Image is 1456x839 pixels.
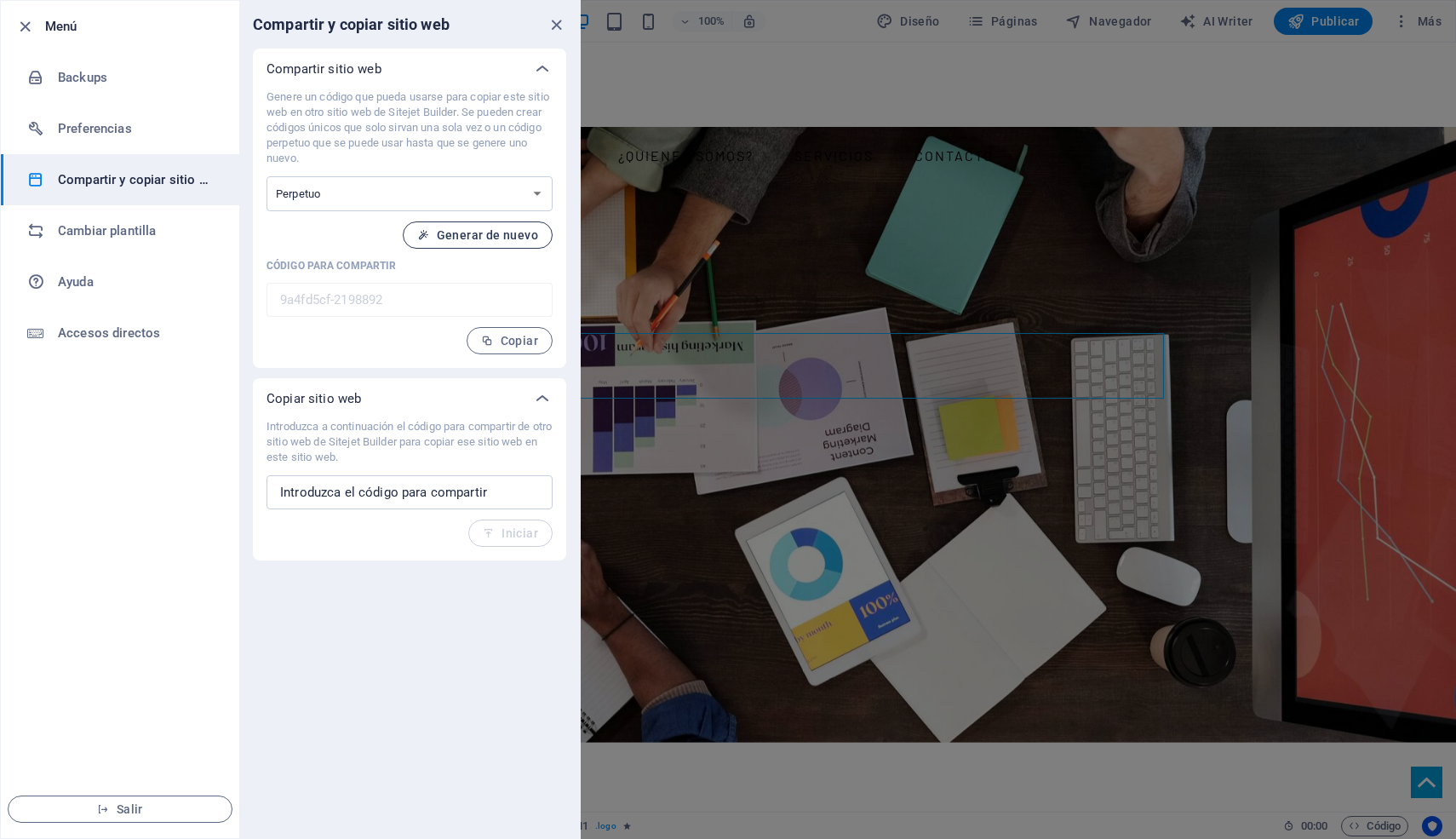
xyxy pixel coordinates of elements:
[253,49,566,89] div: Compartir sitio web
[253,378,566,419] div: Copiar sitio web
[403,221,553,249] button: Generar de nuevo
[1,256,239,307] a: Ayuda
[58,221,215,241] h6: Cambiar plantilla
[481,334,538,348] span: Copiar
[467,327,553,354] button: Copiar
[267,390,361,407] p: Copiar sitio web
[546,14,566,35] button: close
[58,170,215,190] h6: Compartir y copiar sitio web
[417,228,538,242] span: Generar de nuevo
[58,118,215,139] h6: Preferencias
[22,802,218,816] span: Salir
[8,796,232,823] button: Salir
[267,60,381,78] p: Compartir sitio web
[267,89,553,166] p: Genere un código que pueda usarse para copiar este sitio web en otro sitio web de Sitejet Builder...
[58,67,215,88] h6: Backups
[267,259,553,273] p: Código para compartir
[45,16,226,37] h6: Menú
[253,14,450,35] h6: Compartir y copiar sitio web
[267,419,553,465] p: Introduzca a continuación el código para compartir de otro sitio web de Sitejet Builder para copi...
[58,272,215,292] h6: Ayuda
[58,323,215,343] h6: Accesos directos
[267,475,553,509] input: Introduzca el código para compartir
